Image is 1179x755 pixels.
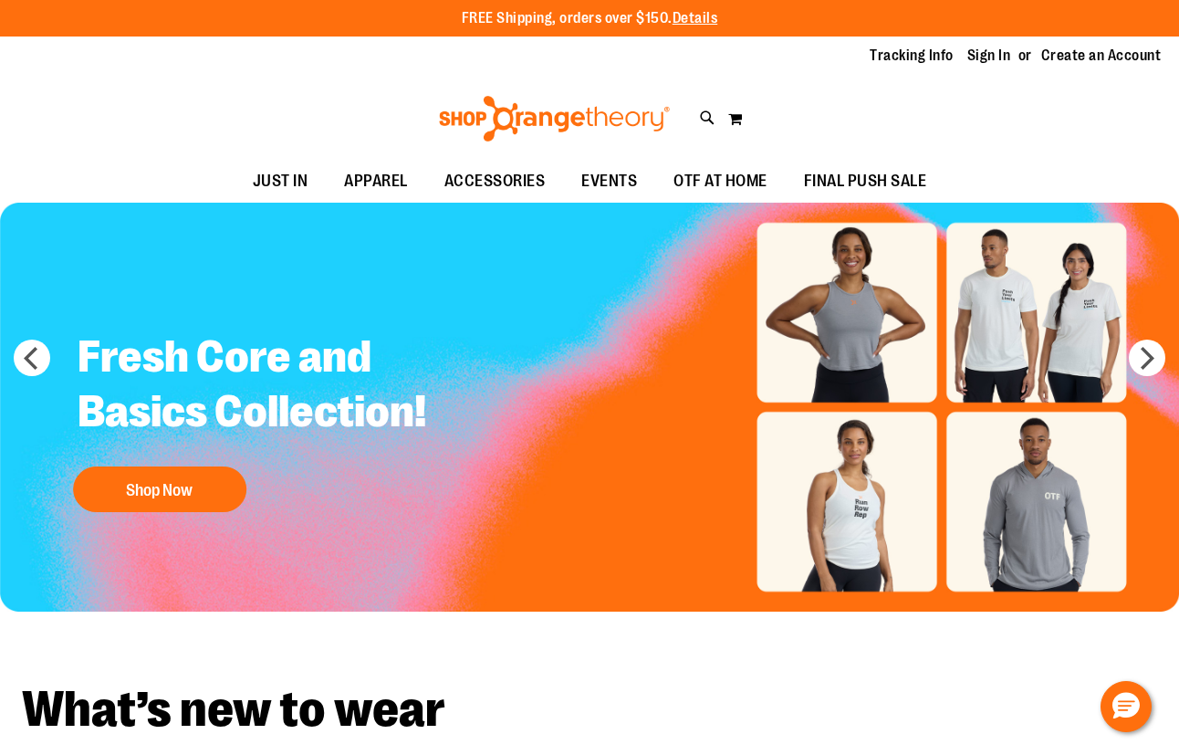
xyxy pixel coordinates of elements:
[64,316,476,457] h2: Fresh Core and Basics Collection!
[426,161,564,203] a: ACCESSORIES
[967,46,1011,66] a: Sign In
[253,161,308,202] span: JUST IN
[73,467,246,512] button: Shop Now
[673,161,767,202] span: OTF AT HOME
[655,161,786,203] a: OTF AT HOME
[1101,681,1152,732] button: Hello, have a question? Let’s chat.
[786,161,945,203] a: FINAL PUSH SALE
[1129,340,1165,376] button: next
[436,96,673,142] img: Shop Orangetheory
[1041,46,1162,66] a: Create an Account
[870,46,954,66] a: Tracking Info
[344,161,408,202] span: APPAREL
[563,161,655,203] a: EVENTS
[235,161,327,203] a: JUST IN
[64,316,476,521] a: Fresh Core and Basics Collection! Shop Now
[581,161,637,202] span: EVENTS
[673,10,718,26] a: Details
[326,161,426,203] a: APPAREL
[804,161,927,202] span: FINAL PUSH SALE
[462,8,718,29] p: FREE Shipping, orders over $150.
[444,161,546,202] span: ACCESSORIES
[14,340,50,376] button: prev
[22,685,1157,735] h2: What’s new to wear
